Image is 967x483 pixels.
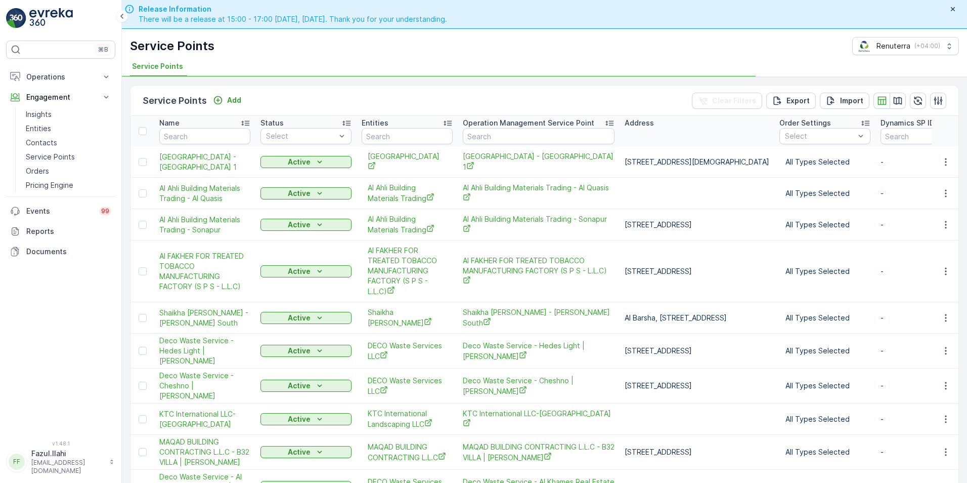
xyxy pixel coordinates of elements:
a: DECO Waste Services LLC [368,341,447,361]
span: [GEOGRAPHIC_DATA] - [GEOGRAPHIC_DATA] 1 [159,152,250,172]
span: KTC International Landscaping LLC [368,409,447,429]
span: MAQAD BUILDING CONTRACTING L.L.C - B32 VILLA | [PERSON_NAME] [159,437,250,467]
div: Toggle Row Selected [139,415,147,423]
p: Order Settings [779,118,831,128]
div: Toggle Row Selected [139,448,147,456]
p: Insights [26,109,52,119]
a: Contacts [22,136,115,150]
p: Active [288,188,311,198]
p: Active [288,313,311,323]
p: All Types Selected [785,220,864,230]
input: Search [159,128,250,144]
a: DECO Waste Services LLC [368,376,447,396]
button: Active [260,187,351,199]
span: Deco Waste Service - Cheshno | [PERSON_NAME] [463,376,614,396]
a: Buds Public School [368,151,447,172]
a: Insights [22,107,115,122]
a: Pricing Engine [22,178,115,192]
p: All Types Selected [785,447,864,457]
button: Active [260,156,351,168]
button: Active [260,219,351,231]
span: KTC International LLC-[GEOGRAPHIC_DATA] [463,409,614,429]
p: Fazul.Ilahi [31,449,104,459]
p: Pricing Engine [26,180,73,190]
a: Al Ahli Building Materials Trading - Sonapur [159,215,250,235]
p: All Types Selected [785,346,864,356]
p: Engagement [26,92,95,102]
p: Operation Management Service Point [463,118,594,128]
p: Orders [26,166,49,176]
a: KTC International LLC-Coca Cola Arena [463,409,614,429]
button: Import [820,93,869,109]
a: Shaikha Maryam Thani Juma Al Maktoum - Al Barsha South [159,308,250,328]
button: Add [209,94,245,106]
input: Search [463,128,614,144]
p: All Types Selected [785,266,864,276]
td: [STREET_ADDRESS] [620,240,774,302]
span: Al FAKHER FOR TREATED TOBACCO MANUFACTURING FACTORY (S P S - L.L.C) [368,246,447,297]
span: Release Information [139,4,447,14]
button: Clear Filters [692,93,762,109]
div: Toggle Row Selected [139,221,147,229]
img: logo [6,8,26,28]
p: Entities [26,124,51,134]
a: Al Ahli Building Materials Trading - Al Quasis [159,183,250,204]
span: MAQAD BUILDING CONTRACTING L.L.C - B32 VILLA | [PERSON_NAME] [463,442,614,463]
p: Clear Filters [712,96,756,106]
span: Shaikha [PERSON_NAME] - [PERSON_NAME] South [463,307,614,328]
p: Active [288,381,311,391]
p: [EMAIL_ADDRESS][DOMAIN_NAME] [31,459,104,475]
p: 99 [101,207,109,215]
p: All Types Selected [785,188,864,198]
p: Active [288,220,311,230]
a: Reports [6,221,115,241]
a: Al Ahli Building Materials Trading - Sonapur [463,214,614,235]
p: All Types Selected [785,157,864,167]
a: Documents [6,241,115,262]
a: Al Ahli Building Materials Trading [368,214,447,235]
p: Active [288,414,311,424]
a: Entities [22,122,115,136]
p: All Types Selected [785,381,864,391]
p: Address [625,118,654,128]
a: Deco Waste Service - Hedes Light | Jabel Ali [159,336,250,366]
p: Export [786,96,810,106]
p: Reports [26,226,111,236]
div: Toggle Row Selected [139,267,147,275]
span: Deco Waste Service - Hedes Light | [PERSON_NAME] [463,341,614,361]
td: [STREET_ADDRESS] [620,369,774,404]
a: Deco Waste Service - Cheshno | Jabel Ali [463,376,614,396]
p: Active [288,157,311,167]
p: Entities [362,118,388,128]
p: Name [159,118,180,128]
span: Deco Waste Service - Hedes Light | [PERSON_NAME] [159,336,250,366]
span: Service Points [132,61,183,71]
div: Toggle Row Selected [139,158,147,166]
a: Deco Waste Service - Cheshno | Jabel Ali [159,371,250,401]
a: Shaikha Maryam Thani Juma Al Maktoum - Al Barsha South [463,307,614,328]
a: Shaikha Maryam Thani Juma Al Maktoum [368,307,447,328]
button: Export [766,93,816,109]
p: Active [288,346,311,356]
a: MAQAD BUILDING CONTRACTING L.L.C - B32 VILLA | LAMER [463,442,614,463]
a: Al Ahli Building Materials Trading [368,183,447,204]
p: Status [260,118,284,128]
p: Dynamics SP ID [881,118,935,128]
a: Al FAKHER FOR TREATED TOBACCO MANUFACTURING FACTORY (S P S - L.L.C) [463,256,614,287]
button: Active [260,380,351,392]
span: Al FAKHER FOR TREATED TOBACCO MANUFACTURING FACTORY (S P S - L.L.C) [159,251,250,292]
p: ⌘B [98,46,108,54]
a: MAQAD BUILDING CONTRACTING L.L.C - B32 VILLA | LAMER [159,437,250,467]
a: Buds Public School - Muhaisinah 1 [463,151,614,172]
span: Deco Waste Service - Cheshno | [PERSON_NAME] [159,371,250,401]
button: Active [260,446,351,458]
p: Add [227,95,241,105]
a: Al Ahli Building Materials Trading - Al Quasis [463,183,614,204]
td: Al Barsha, [STREET_ADDRESS] [620,302,774,334]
